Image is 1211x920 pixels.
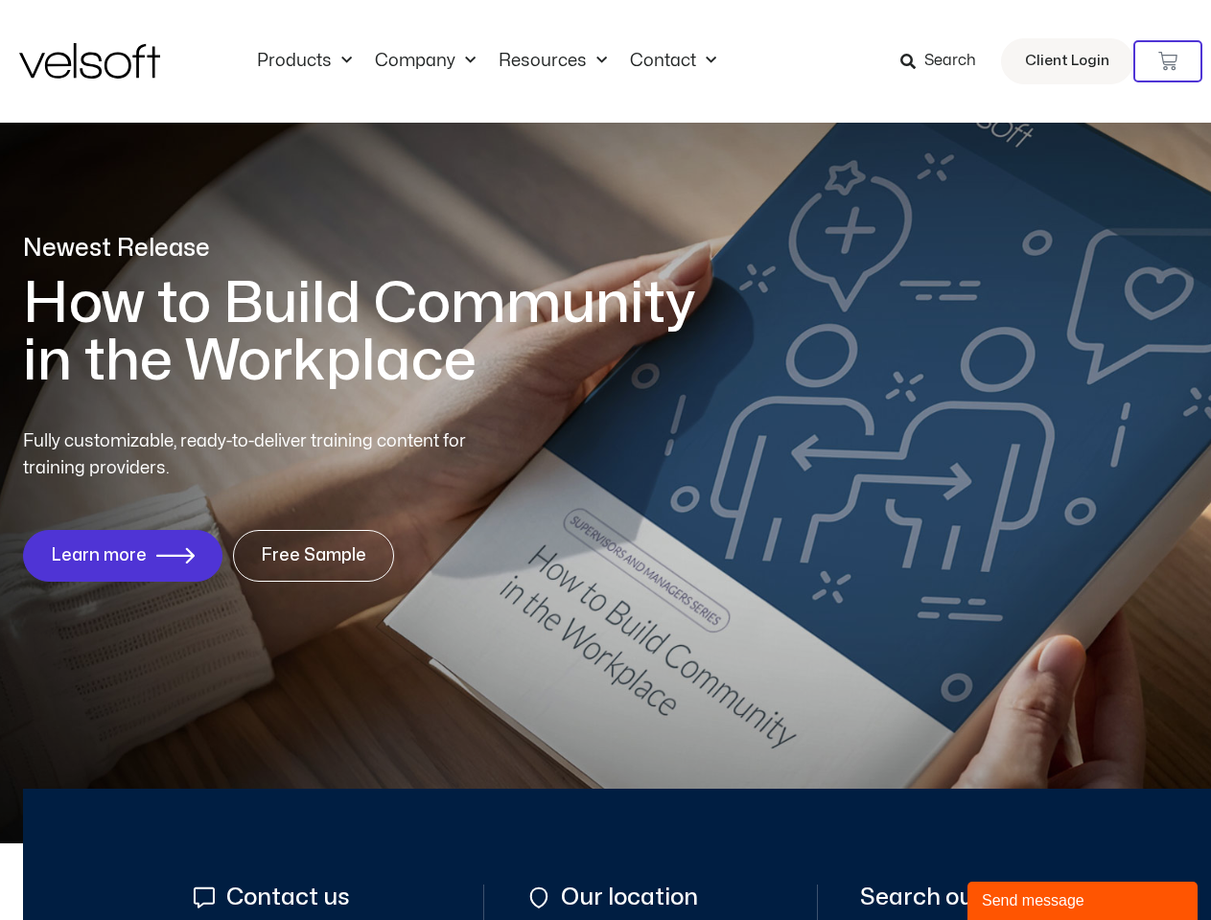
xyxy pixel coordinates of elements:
[23,530,222,582] a: Learn more
[23,232,723,265] p: Newest Release
[618,51,728,72] a: ContactMenu Toggle
[245,51,363,72] a: ProductsMenu Toggle
[556,885,698,910] span: Our location
[221,885,350,910] span: Contact us
[233,530,394,582] a: Free Sample
[23,275,723,390] h1: How to Build Community in the Workplace
[1001,38,1133,84] a: Client Login
[363,51,487,72] a: CompanyMenu Toggle
[1025,49,1109,74] span: Client Login
[51,546,147,565] span: Learn more
[967,878,1201,920] iframe: chat widget
[261,546,366,565] span: Free Sample
[487,51,618,72] a: ResourcesMenu Toggle
[900,45,990,78] a: Search
[19,43,160,79] img: Velsoft Training Materials
[860,885,1182,910] span: Search our courseware store
[23,428,501,482] p: Fully customizable, ready-to-deliver training content for training providers.
[245,51,728,72] nav: Menu
[924,49,976,74] span: Search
